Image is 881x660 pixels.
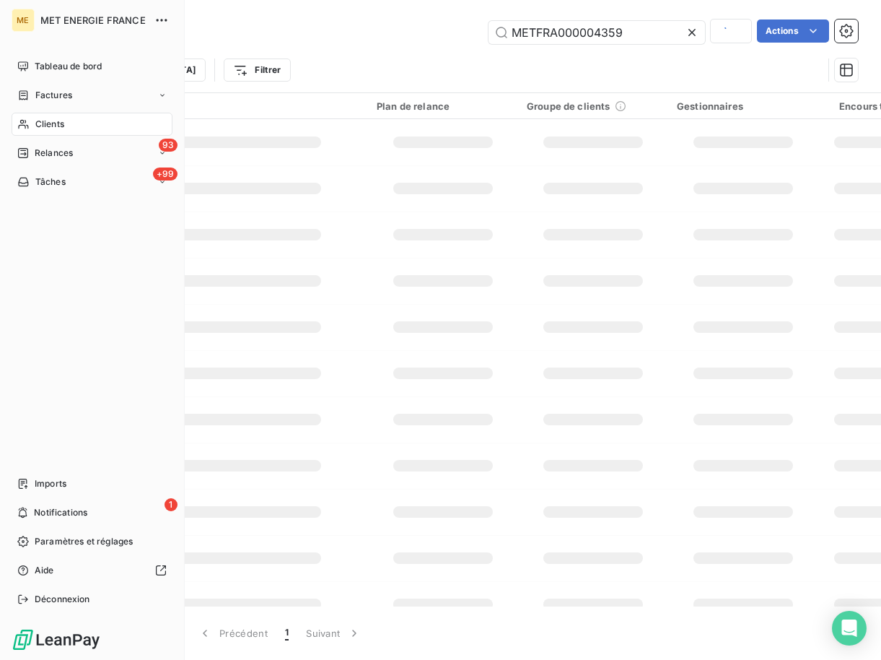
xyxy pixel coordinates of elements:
[527,100,610,112] span: Groupe de clients
[159,139,177,152] span: 93
[224,58,290,82] button: Filtrer
[12,559,172,582] a: Aide
[165,498,177,511] span: 1
[12,628,101,651] img: Logo LeanPay
[35,175,66,188] span: Tâches
[35,147,73,160] span: Relances
[35,89,72,102] span: Factures
[153,168,177,181] span: +99
[34,506,87,519] span: Notifications
[35,60,102,73] span: Tableau de bord
[35,535,133,548] span: Paramètres et réglages
[677,100,810,112] div: Gestionnaires
[35,593,90,606] span: Déconnexion
[40,14,146,26] span: MET ENERGIE FRANCE
[189,618,276,648] button: Précédent
[377,100,509,112] div: Plan de relance
[832,611,867,646] div: Open Intercom Messenger
[488,21,705,44] input: Rechercher
[35,118,64,131] span: Clients
[297,618,370,648] button: Suivant
[35,564,54,577] span: Aide
[285,626,289,641] span: 1
[35,477,66,490] span: Imports
[276,618,297,648] button: 1
[757,19,829,43] button: Actions
[12,9,35,32] div: ME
